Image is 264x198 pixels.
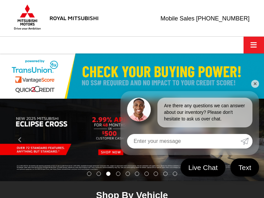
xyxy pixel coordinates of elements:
li: Go to slide number 2. [96,172,101,176]
span: Mobile Sales [160,15,194,22]
a: Live Chat [181,158,226,177]
a: Submit [241,134,252,148]
h3: Royal Mitsubishi [49,15,99,21]
span: [PHONE_NUMBER] [196,15,249,22]
li: Go to slide number 3. [106,172,111,176]
img: Mitsubishi [13,4,42,30]
input: Enter your message [127,134,241,148]
a: Text [230,158,259,177]
li: Go to slide number 10. [173,172,177,176]
li: Go to slide number 8. [154,172,158,176]
span: Text [235,163,254,172]
li: Go to slide number 1. [87,172,91,176]
li: Go to slide number 5. [125,172,130,176]
div: Are there any questions we can answer about our inventory? Please don't hesitate to ask us over c... [157,98,252,127]
li: Go to slide number 9. [163,172,168,176]
button: Click to show site navigation [244,37,264,53]
li: Go to slide number 7. [144,172,148,176]
li: Go to slide number 6. [135,172,139,176]
li: Go to slide number 4. [116,172,120,176]
img: Agent profile photo [127,98,151,121]
span: Live Chat [185,163,221,172]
